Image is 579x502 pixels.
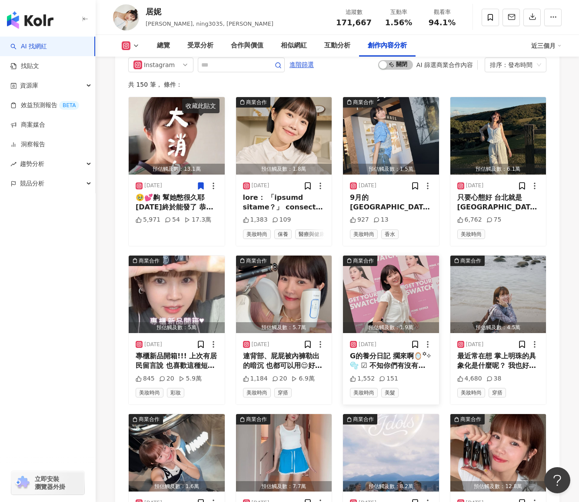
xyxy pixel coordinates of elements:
[343,256,439,333] button: 商業合作預估觸及數：1.9萬
[136,374,155,383] div: 845
[129,414,225,492] button: 商業合作預估觸及數：1.6萬
[252,182,270,189] div: [DATE]
[128,81,546,88] div: 共 150 筆 ， 條件：
[243,374,268,383] div: 1,184
[450,97,546,175] button: 預估觸及數：6.1萬
[450,164,546,175] div: 預估觸及數：6.1萬
[343,164,439,175] div: 預估觸及數：1.5萬
[350,193,432,212] div: 9月的[GEOGRAPHIC_DATA] 逛什麼ˊᵒ̴̶̷̤ꇴᵒ̴̶̷̤ˋ? 日系大牌回來[GEOGRAPHIC_DATA]就在中山！！ 你們還記得THREE嗎 植萃保養當年非常紅 除了保養 彩...
[144,182,162,189] div: [DATE]
[144,341,162,348] div: [DATE]
[281,40,307,51] div: 相似網紅
[146,20,273,27] span: [PERSON_NAME], ning3035, [PERSON_NAME]
[450,256,546,333] button: 商業合作預估觸及數：4.5萬
[246,98,267,107] div: 商業合作
[20,154,44,174] span: 趨勢分析
[343,97,439,175] img: post-image
[129,322,225,333] div: 預估觸及數：5萬
[291,374,314,383] div: 6.9萬
[144,58,172,72] div: Instagram
[450,414,546,492] img: post-image
[11,471,84,495] a: chrome extension立即安裝 瀏覽器外掛
[381,229,399,239] span: 香水
[359,182,376,189] div: [DATE]
[236,256,332,333] img: post-image
[136,388,163,398] span: 美妝時尚
[343,414,439,492] button: 商業合作預估觸及數：8.2萬
[129,97,225,175] button: 預估觸及數：13.1萬
[10,101,79,110] a: 效益預測報告BETA
[20,76,38,95] span: 資源庫
[457,193,539,212] div: 只要心態好 台北就是[GEOGRAPHIC_DATA]🏝️ 這套新衣服 真的是原本要穿去[GEOGRAPHIC_DATA]的 但這週呼妞需要密切看醫生🐶 想好好陪她 黏著她 帶她看風景 在這穿給...
[274,388,292,398] span: 穿搭
[350,229,378,239] span: 美妝時尚
[246,415,267,424] div: 商業合作
[460,415,481,424] div: 商業合作
[381,388,399,398] span: 美髮
[20,174,44,193] span: 競品分析
[236,414,332,492] img: post-image
[236,322,332,333] div: 預估觸及數：5.7萬
[343,97,439,175] button: 商業合作預估觸及數：1.5萬
[113,4,139,30] img: KOL Avatar
[457,351,539,371] div: 最近常在想 掌上明珠的具象化是什麼呢？ 我也好想被捧在手心 啊！！ 就是愛自己呀 我就是那個能把自己愛得服服貼貼的人🤲🏻 把自己擺在第一位 無可取代 💐✨🫧 / #ginny穿醬只 格紋衣&外搭...
[336,8,372,17] div: 追蹤數
[10,42,47,51] a: searchAI 找網紅
[272,216,291,224] div: 109
[129,481,225,492] div: 預估觸及數：1.6萬
[35,475,65,491] span: 立即安裝 瀏覽器外掛
[289,58,314,72] span: 進階篩選
[350,374,375,383] div: 1,552
[450,322,546,333] div: 預估觸及數：4.5萬
[236,481,332,492] div: 預估觸及數：7.7萬
[236,414,332,492] button: 商業合作預估觸及數：7.7萬
[10,140,45,149] a: 洞察報告
[544,467,570,493] iframe: Help Scout Beacon - Open
[10,161,17,167] span: rise
[457,374,482,383] div: 4,680
[136,216,160,224] div: 5,971
[368,40,407,51] div: 創作內容分析
[373,216,389,224] div: 13
[486,374,502,383] div: 38
[139,256,160,265] div: 商業合作
[182,98,220,113] div: 收藏此貼文
[466,341,484,348] div: [DATE]
[457,388,485,398] span: 美妝時尚
[236,97,332,175] img: post-image
[450,97,546,175] img: post-image
[324,40,350,51] div: 互動分析
[429,18,456,27] span: 94.1%
[486,216,502,224] div: 75
[490,58,533,72] div: 排序：發布時間
[129,164,225,175] div: 預估觸及數：13.1萬
[450,256,546,333] img: post-image
[450,414,546,492] button: 商業合作預估觸及數：12.8萬
[129,256,225,333] img: post-image
[129,256,225,333] button: 商業合作預估觸及數：5萬
[531,39,562,53] div: 近三個月
[274,229,292,239] span: 保養
[139,415,160,424] div: 商業合作
[382,8,415,17] div: 互動率
[243,388,271,398] span: 美妝時尚
[14,476,31,490] img: chrome extension
[187,40,213,51] div: 受眾分析
[159,374,174,383] div: 20
[231,40,263,51] div: 合作與價值
[184,216,211,224] div: 17.3萬
[353,98,374,107] div: 商業合作
[350,351,432,371] div: G的養分日記 擱來啊🪞꙳✧🫧 ☑ 不知你們有沒有印象 我推軟糖唇釉一百次了吧 rom&nd 快閃店來台北了！！ 200多個色號隨你試 還很貼心把冷/暖色調分開放 太爽惹🥹🥹🥹✌🏻 現場完成任務免...
[10,62,39,71] a: 找貼文
[343,481,439,492] div: 預估觸及數：8.2萬
[236,97,332,175] button: 商業合作預估觸及數：1.8萬
[359,341,376,348] div: [DATE]
[165,216,180,224] div: 54
[167,388,184,398] span: 彩妝
[10,121,45,129] a: 商案媒合
[343,414,439,492] img: post-image
[295,229,328,239] span: 醫療與健康
[460,256,481,265] div: 商業合作
[136,351,218,371] div: 專櫃新品開箱!!! 上次有居民留言說 也喜歡這種短短快快的Reels 來開NARS新出的眼頰棒 顏色美 質地好相處 和很多腮紅霜相比 它真的貼又不怕跟妝打架 但如果要比較的話 我還是建議把錢拿去...
[129,414,225,492] img: post-image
